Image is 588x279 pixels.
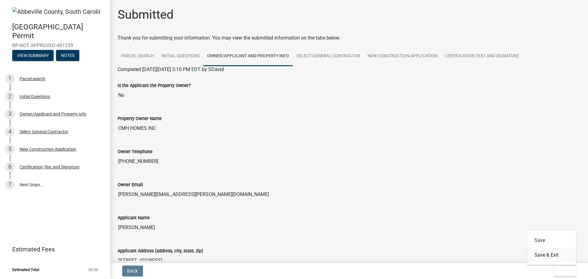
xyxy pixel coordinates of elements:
button: Notes [56,50,79,61]
button: Exit [554,266,576,277]
div: 1 [5,74,15,84]
label: Property Owner Name [118,117,162,121]
a: Initial Questions [158,47,203,66]
span: Back [127,269,138,273]
a: New Construction Application [364,47,441,66]
label: Applicant Address (address, city, state, zip) [118,249,203,253]
div: 3 [5,109,15,119]
div: Certification Text and Signature [20,165,79,169]
h1: Submitted [118,7,174,22]
div: Initial Questions [20,94,50,99]
div: Select General Contractor [20,130,68,134]
label: Applicant Name [118,216,150,220]
wm-modal-confirm: Notes [56,54,79,58]
label: Owner Email [118,183,143,187]
a: Select General Contractor [293,47,364,66]
img: Abbeville County, South Carolina [12,7,100,16]
div: 6 [5,162,15,172]
div: Parcel search [20,77,45,81]
div: New Construction Application [20,147,76,151]
div: Exit [527,231,576,265]
label: Owner Telephone [118,150,153,154]
span: $0.00 [89,268,98,272]
div: Owner/Applicant and Property Info [20,112,86,116]
div: 4 [5,127,15,137]
a: Estimated Fees [5,243,100,255]
div: 2 [5,92,15,101]
span: BP-NOT APPROVED-481239 [12,43,98,48]
span: Completed [DATE][DATE] 3:10 PM EDT by SDavid [118,66,224,72]
div: 7 [5,180,15,190]
button: Save [527,233,576,248]
a: Parcel search [118,47,158,66]
a: Certification Text and Signature [441,47,522,66]
button: Save & Exit [527,248,576,262]
button: View Summary [12,50,54,61]
div: Thank you for submitting your information. You may view the submitted information on the tabs below. [118,34,581,42]
a: Owner/Applicant and Property Info [203,47,293,66]
button: Back [122,266,143,277]
h4: [GEOGRAPHIC_DATA] Permit [12,23,105,40]
label: Is the Applicant the Property Owner? [118,84,191,88]
span: Estimated Total [12,268,39,272]
wm-modal-confirm: Summary [12,54,54,58]
span: Exit [559,269,567,273]
div: 5 [5,144,15,154]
